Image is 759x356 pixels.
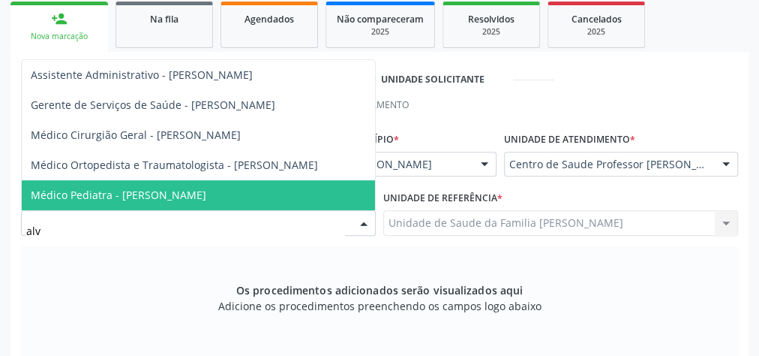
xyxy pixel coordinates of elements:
[337,13,424,26] span: Não compareceram
[468,13,514,26] span: Resolvidos
[381,73,484,86] div: Unidade solicitante
[559,26,634,38] div: 2025
[383,187,502,210] label: Unidade de referência
[236,282,523,298] span: Os procedimentos adicionados serão visualizados aqui
[571,13,622,26] span: Cancelados
[244,13,294,26] span: Agendados
[21,31,97,42] div: Nova marcação
[509,157,707,172] span: Centro de Saude Professor [PERSON_NAME][GEOGRAPHIC_DATA]
[454,26,529,38] div: 2025
[31,98,275,112] span: Gerente de Serviços de Saúde - [PERSON_NAME]
[348,157,466,172] span: [PERSON_NAME]
[504,128,635,152] label: Unidade de atendimento
[31,68,253,82] span: Assistente Administrativo - [PERSON_NAME]
[31,158,318,172] span: Médico Ortopedista e Traumatologista - [PERSON_NAME]
[150,13,178,26] span: Na fila
[31,188,206,202] span: Médico Pediatra - [PERSON_NAME]
[337,26,424,38] div: 2025
[51,11,67,27] div: person_add
[26,216,345,246] input: Profissional solicitante
[218,298,541,314] span: Adicione os procedimentos preenchendo os campos logo abaixo
[31,128,241,142] span: Médico Cirurgião Geral - [PERSON_NAME]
